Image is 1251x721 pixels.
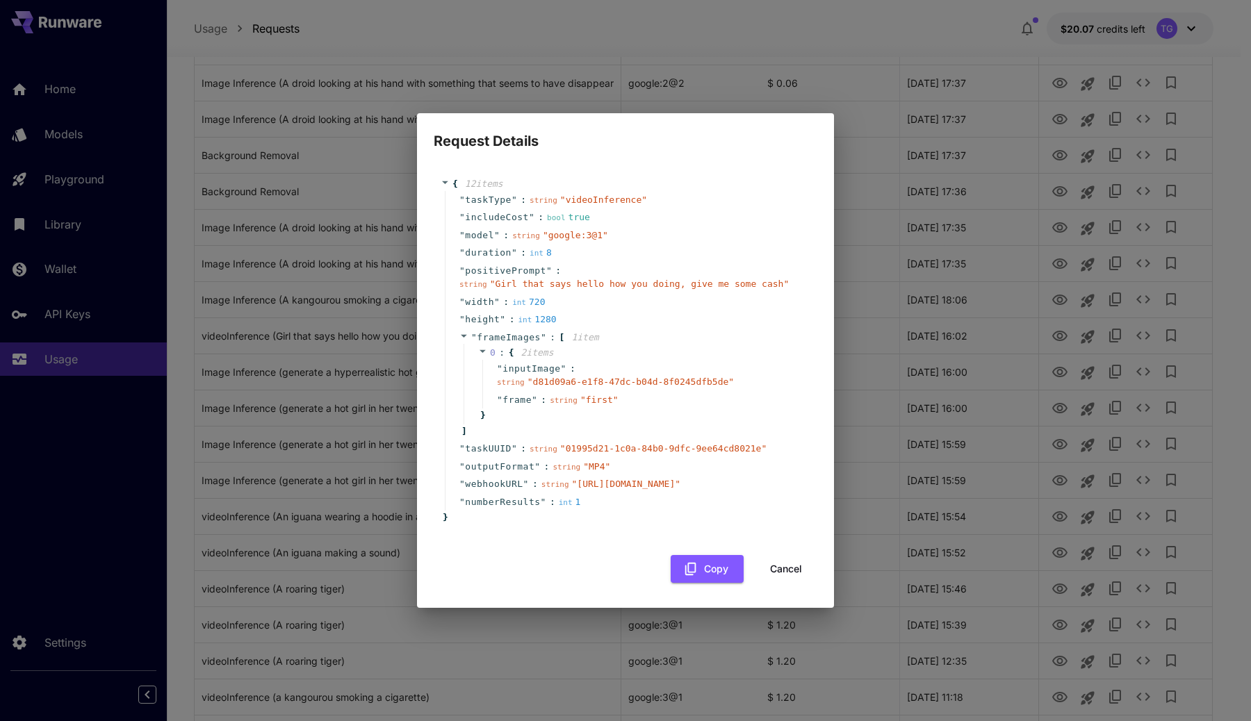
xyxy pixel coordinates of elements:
[530,445,557,454] span: string
[452,177,458,191] span: {
[538,210,543,224] span: :
[521,246,526,260] span: :
[544,460,550,474] span: :
[560,194,647,205] span: " videoInference "
[465,442,512,456] span: taskUUID
[497,363,502,374] span: "
[570,362,575,376] span: :
[755,555,817,583] button: Cancel
[547,213,566,222] span: bool
[502,393,532,407] span: frame
[512,295,545,309] div: 720
[553,463,580,472] span: string
[509,313,515,326] span: :
[459,230,465,240] span: "
[580,395,619,405] span: " first "
[465,179,503,189] span: 12 item s
[459,314,465,324] span: "
[459,247,465,258] span: "
[471,332,477,342] span: "
[503,295,509,309] span: :
[547,210,590,224] div: true
[494,297,500,307] span: "
[555,264,561,278] span: :
[523,479,529,489] span: "
[512,194,517,205] span: "
[534,461,540,472] span: "
[465,229,494,242] span: model
[559,331,565,345] span: [
[512,298,526,307] span: int
[512,443,517,454] span: "
[459,265,465,276] span: "
[459,461,465,472] span: "
[459,297,465,307] span: "
[465,295,494,309] span: width
[550,495,555,509] span: :
[465,313,500,326] span: height
[561,363,566,374] span: "
[541,480,569,489] span: string
[541,393,546,407] span: :
[583,461,610,472] span: " MP4 "
[532,477,538,491] span: :
[459,280,487,289] span: string
[521,193,526,207] span: :
[465,495,540,509] span: numberResults
[477,332,541,342] span: frameImages
[541,497,546,507] span: "
[494,230,500,240] span: "
[529,212,534,222] span: "
[521,442,526,456] span: :
[530,196,557,205] span: string
[459,479,465,489] span: "
[559,498,573,507] span: int
[459,443,465,454] span: "
[465,460,534,474] span: outputFormat
[497,395,502,405] span: "
[671,555,744,583] button: Copy
[546,265,552,276] span: "
[543,230,608,240] span: " google:3@1 "
[550,331,555,345] span: :
[497,378,525,387] span: string
[550,396,578,405] span: string
[478,408,486,422] span: }
[530,249,543,258] span: int
[509,346,514,360] span: {
[571,332,598,342] span: 1 item
[499,346,505,360] span: :
[465,193,512,207] span: taskType
[502,362,560,376] span: inputImage
[465,264,546,278] span: positivePrompt
[512,247,517,258] span: "
[512,231,540,240] span: string
[530,246,552,260] div: 8
[465,246,512,260] span: duration
[459,424,467,438] span: ]
[521,347,553,358] span: 2 item s
[500,314,505,324] span: "
[528,376,734,387] span: " d81d09a6-e1f8-47dc-b04d-8f0245dfb5de "
[465,210,529,224] span: includeCost
[541,332,546,342] span: "
[518,315,532,324] span: int
[559,495,581,509] div: 1
[490,347,496,358] span: 0
[532,395,537,405] span: "
[465,477,523,491] span: webhookURL
[490,279,789,289] span: " Girl that says hello how you doing, give me some cash "
[417,113,834,152] h2: Request Details
[459,212,465,222] span: "
[441,511,448,524] span: }
[572,479,681,489] span: " [URL][DOMAIN_NAME] "
[503,229,509,242] span: :
[560,443,767,454] span: " 01995d21-1c0a-84b0-9dfc-9ee64cd8021e "
[459,194,465,205] span: "
[459,497,465,507] span: "
[518,313,556,326] div: 1280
